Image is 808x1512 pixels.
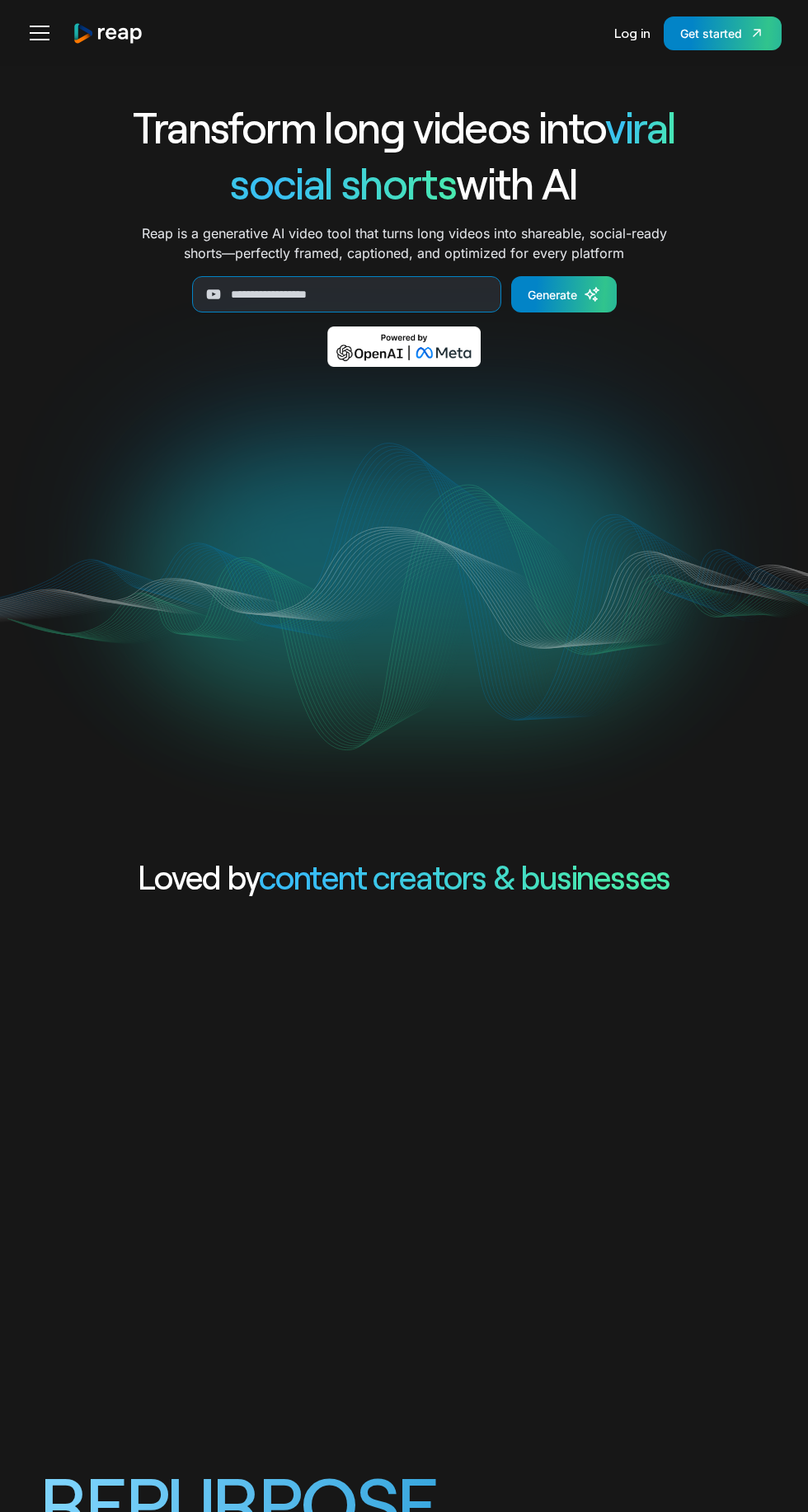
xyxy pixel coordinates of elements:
div: menu [26,13,59,53]
h1: Transform long videos into [61,99,747,155]
a: Generate [511,276,617,312]
div: Get started [680,25,742,42]
div: Generate [528,286,577,303]
span: content creators & businesses [259,857,670,896]
p: Reap is a generative AI video tool that turns long videos into shareable, social-ready shorts—per... [142,223,667,263]
a: Log in [614,13,651,53]
a: Get started [664,16,782,50]
form: Generate Form [61,276,747,312]
span: viral [605,101,675,153]
img: reap logo [73,22,143,45]
span: social shorts [230,157,456,209]
a: home [73,22,143,45]
h1: with AI [61,155,747,211]
video: Your browser does not support the video tag. [73,391,736,723]
img: Powered by OpenAI & Meta [327,326,482,367]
